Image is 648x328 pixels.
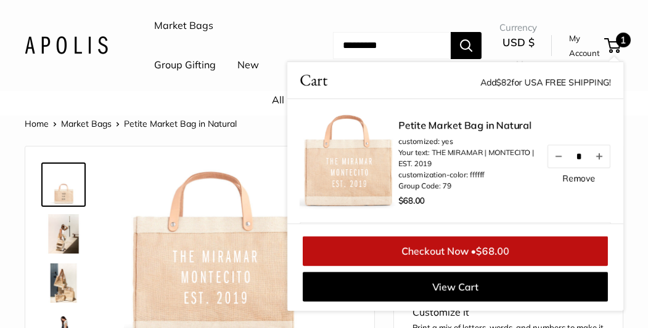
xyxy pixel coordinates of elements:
[398,118,534,132] a: Petite Market Bag in Natural
[480,77,611,88] span: Add for USA FREE SHIPPING!
[476,245,509,257] span: $68.00
[25,118,49,129] a: Home
[41,212,86,256] a: description_Effortless style that elevates every moment
[589,145,610,167] button: Increase quantity by 1
[44,214,83,254] img: description_Effortless style that elevates every moment
[303,272,608,302] a: View Cart
[333,32,451,59] input: Search...
[398,136,534,147] li: customized: yes
[44,165,83,204] img: Petite Market Bag in Natural
[496,77,511,88] span: $82
[61,118,112,129] a: Market Bags
[605,38,621,53] a: 1
[398,147,534,169] li: Your text: THE MIRAMAR | MONTECITO | EST. 2019
[41,261,86,305] a: description_The Original Market bag in its 4 native styles
[41,162,86,207] a: Petite Market Bag in Natural
[569,151,589,161] input: Quantity
[499,19,537,36] span: Currency
[154,17,213,35] a: Market Bags
[237,56,259,74] a: New
[272,94,284,106] a: All
[499,33,537,72] button: USD $
[616,33,631,47] span: 1
[25,116,237,132] nav: Breadcrumb
[300,68,327,92] span: Cart
[569,31,600,61] a: My Account
[548,145,569,167] button: Decrease quantity by 1
[303,236,608,266] a: Checkout Now •$68.00
[44,263,83,303] img: description_The Original Market bag in its 4 native styles
[562,174,595,183] a: Remove
[398,169,534,180] li: customization-color: ffffff
[502,36,535,49] span: USD $
[398,195,425,206] span: $68.00
[398,180,534,191] li: Group Code: 79
[300,223,610,254] p: Add some fresh styles:
[154,56,216,74] a: Group Gifting
[10,281,132,318] iframe: Sign Up via Text for Offers
[451,32,482,59] button: Search
[25,36,108,54] img: Apolis
[412,303,604,322] div: Customize It
[124,118,237,129] span: Petite Market Bag in Natural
